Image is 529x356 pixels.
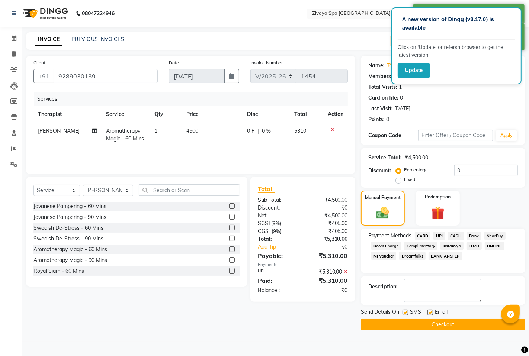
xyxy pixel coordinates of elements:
th: Action [323,106,348,123]
span: 0 % [262,127,271,135]
div: Payments [258,262,348,268]
a: INVOICE [35,33,62,46]
span: 9% [273,220,280,226]
label: Redemption [425,194,451,200]
a: [PERSON_NAME] [387,62,428,69]
span: 4500 [187,127,199,134]
input: Search or Scan [139,184,240,196]
div: ₹5,310.00 [303,251,353,260]
span: Bank [467,232,481,240]
span: Payment Methods [368,232,412,240]
th: Service [102,106,150,123]
div: ( ) [252,220,303,227]
label: Percentage [404,166,428,173]
div: ₹405.00 [303,220,353,227]
div: ₹4,500.00 [303,212,353,220]
span: 9% [273,228,280,234]
div: Aromatherapy Magic - 90 Mins [33,256,107,264]
span: ONLINE [485,242,504,250]
span: Complimentary [404,242,437,250]
p: A new version of Dingg (v3.17.0) is available [402,15,511,32]
div: Services [34,92,353,106]
label: Fixed [404,176,416,183]
button: Checkout [361,319,525,330]
button: Update [398,63,430,78]
span: [PERSON_NAME] [38,127,80,134]
span: Instamojo [440,242,464,250]
img: _gift.svg [427,205,449,221]
button: +91 [33,69,54,83]
img: logo [19,3,70,24]
input: Search by Name/Mobile/Email/Code [54,69,158,83]
div: Royal Siam - 60 Mins [33,267,84,275]
p: Click on ‘Update’ or refersh browser to get the latest version. [398,43,515,59]
span: Send Details On [361,308,400,317]
span: 1 [154,127,157,134]
span: Room Charge [371,242,401,250]
span: Dreamfolks [399,252,426,260]
div: Paid: [252,276,303,285]
div: No Active Membership [368,72,518,80]
label: Client [33,59,45,66]
div: Javanese Pampering - 60 Mins [33,203,106,210]
div: Points: [368,116,385,123]
div: Total: [252,235,303,243]
span: LUZO [467,242,482,250]
div: Membership: [368,72,401,80]
div: Coupon Code [368,132,418,139]
span: CASH [448,232,464,240]
div: ₹5,310.00 [303,268,353,276]
th: Price [182,106,243,123]
div: Payable: [252,251,303,260]
a: PREVIOUS INVOICES [71,36,124,42]
label: Invoice Number [250,59,283,66]
b: 08047224946 [82,3,115,24]
div: ( ) [252,227,303,235]
th: Therapist [33,106,102,123]
div: Swedish De-Stress - 60 Mins [33,224,103,232]
input: Enter Offer / Coupon Code [418,130,493,141]
div: Total Visits: [368,83,398,91]
div: 1 [399,83,402,91]
div: Net: [252,212,303,220]
button: Create New [391,35,433,47]
div: Aromatherapy Magic - 60 Mins [33,246,107,253]
div: ₹0 [311,243,353,251]
div: Balance : [252,287,303,294]
span: 0 F [247,127,254,135]
span: NearBuy [484,232,506,240]
span: BANKTANSFER [429,252,462,260]
span: MI Voucher [371,252,397,260]
div: Javanese Pampering - 90 Mins [33,213,106,221]
span: | [257,127,259,135]
div: 0 [387,116,389,123]
span: 5310 [295,127,307,134]
div: ₹0 [303,287,353,294]
span: SGST [258,220,271,227]
a: Add Tip [252,243,311,251]
div: ₹5,310.00 [303,276,353,285]
div: ₹5,310.00 [303,235,353,243]
span: Aromatherapy Magic - 60 Mins [106,127,144,142]
label: Manual Payment [365,194,401,201]
span: CGST [258,228,272,234]
th: Disc [243,106,290,123]
div: ₹405.00 [303,227,353,235]
div: Swedish De-Stress - 90 Mins [33,235,103,243]
th: Total [290,106,323,123]
div: Sub Total: [252,196,303,204]
label: Date [169,59,179,66]
div: ₹0 [303,204,353,212]
div: Last Visit: [368,105,393,113]
div: Description: [368,283,398,291]
div: Discount: [368,167,391,175]
span: SMS [410,308,421,317]
div: ₹4,500.00 [303,196,353,204]
div: Discount: [252,204,303,212]
span: CARD [415,232,431,240]
div: Card on file: [368,94,399,102]
span: Total [258,185,275,193]
span: Email [435,308,448,317]
div: Name: [368,62,385,69]
th: Qty [150,106,182,123]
